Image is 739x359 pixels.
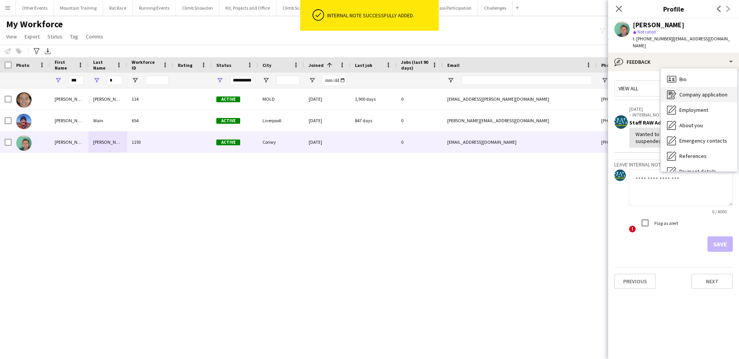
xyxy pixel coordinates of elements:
div: [PERSON_NAME] [50,131,89,153]
button: Challenges [478,0,513,15]
div: [PERSON_NAME] [89,131,127,153]
span: Status [47,33,62,40]
div: 654 [127,110,173,131]
span: t. [PHONE_NUMBER] [633,36,673,42]
h3: Leave internal note [614,161,733,168]
div: Internal note successfully added. [327,12,436,19]
button: Open Filter Menu [309,77,316,84]
div: [PERSON_NAME] [50,88,89,110]
span: City [262,62,271,68]
button: Previous [614,274,656,289]
span: First Name [55,59,75,71]
a: Export [22,32,43,42]
img: andrew wilson [16,135,32,151]
span: Status [216,62,231,68]
div: Bio [661,71,737,87]
span: Tag [70,33,78,40]
span: About you [679,122,703,129]
button: Climb Snowdon [176,0,219,15]
div: [DATE] [304,88,350,110]
div: 0 [396,110,443,131]
h3: Profile [608,4,739,14]
span: | [EMAIL_ADDRESS][DOMAIN_NAME] [633,36,730,48]
button: Open Filter Menu [447,77,454,84]
div: [PHONE_NUMBER] [597,131,695,153]
button: Mass Participation [430,0,478,15]
div: [EMAIL_ADDRESS][PERSON_NAME][DOMAIN_NAME] [443,88,597,110]
a: Comms [83,32,106,42]
p: – INTERNAL NOTE [629,112,702,118]
span: Photo [16,62,29,68]
a: Status [44,32,65,42]
a: View [3,32,20,42]
span: Employment [679,106,708,113]
img: Andrew Wain [16,114,32,129]
div: Wain [89,110,127,131]
button: Next [691,274,733,289]
span: Comms [86,33,103,40]
span: My Workforce [6,18,63,30]
div: Employment [661,102,737,118]
span: Emergency contacts [679,137,727,144]
div: About you [661,118,737,133]
span: ! [629,226,636,233]
span: Active [216,118,240,124]
input: Last Name Filter Input [107,76,122,85]
span: References [679,153,707,160]
div: Conwy [258,131,304,153]
div: [PHONE_NUMBER] [597,110,695,131]
app-action-btn: Advanced filters [32,47,41,56]
div: Wanted to be removed from list so suspended account. [DATE] HL [635,131,727,145]
span: Last Name [93,59,113,71]
p: [DATE] [629,106,702,112]
label: Flag as alert [653,220,678,226]
img: Andy Dawson [16,92,32,108]
div: [PERSON_NAME] [50,110,89,131]
button: Kit, Projects and Office [219,0,276,15]
div: Staff RAW Adventures [629,119,733,126]
div: 847 days [350,110,396,131]
div: [PERSON_NAME][EMAIL_ADDRESS][DOMAIN_NAME] [443,110,597,131]
span: Active [216,96,240,102]
button: Running Events [133,0,176,15]
span: View [6,33,17,40]
app-action-btn: Export XLSX [43,47,52,56]
span: Jobs (last 90 days) [401,59,429,71]
button: Rat Race [103,0,133,15]
div: Company application [661,87,737,102]
div: 0 [396,131,443,153]
div: [EMAIL_ADDRESS][DOMAIN_NAME] [443,131,597,153]
span: Rating [178,62,192,68]
div: Emergency contacts [661,133,737,148]
div: 0 [396,88,443,110]
button: Open Filter Menu [262,77,269,84]
input: Workforce ID Filter Input [145,76,169,85]
button: Other Events [16,0,54,15]
span: Export [25,33,40,40]
button: Open Filter Menu [216,77,223,84]
input: First Name Filter Input [69,76,84,85]
button: Open Filter Menu [93,77,100,84]
span: Payment details [679,168,716,175]
div: [DATE] [304,131,350,153]
input: Joined Filter Input [323,76,346,85]
div: [PERSON_NAME] [633,22,684,28]
button: Mountain Training [54,0,103,15]
span: Company application [679,91,727,98]
div: [PERSON_NAME] [89,88,127,110]
span: Email [447,62,460,68]
span: Phone [601,62,615,68]
span: Workforce ID [132,59,159,71]
div: [DATE] [304,110,350,131]
span: View all [619,85,638,92]
div: Feedback [608,53,739,71]
input: Email Filter Input [461,76,592,85]
a: Tag [67,32,81,42]
span: 0 / 4000 [706,209,733,214]
div: 1193 [127,131,173,153]
input: City Filter Input [276,76,299,85]
div: Payment details [661,164,737,179]
span: Not rated [637,29,656,35]
button: Climb Scafell Pike [276,0,323,15]
span: Active [216,140,240,145]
